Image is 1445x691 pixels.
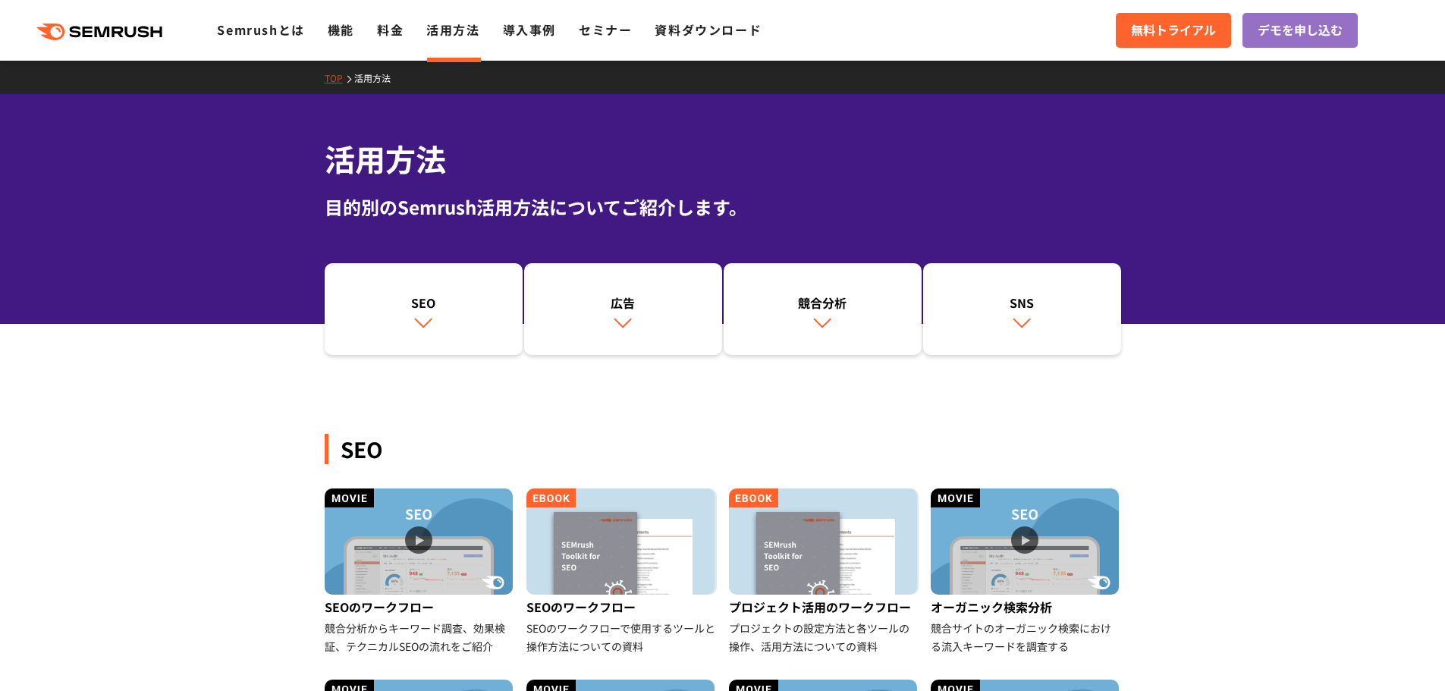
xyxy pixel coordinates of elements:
[729,595,919,619] div: プロジェクト活用のワークフロー
[217,20,304,39] a: Semrushとは
[325,71,354,84] a: TOP
[325,434,1121,464] div: SEO
[325,137,1121,181] h1: 活用方法
[526,619,717,655] div: SEOのワークフローで使用するツールと操作方法についての資料
[503,20,556,39] a: 導入事例
[332,294,515,312] div: SEO
[325,619,515,655] div: 競合分析からキーワード調査、効果検証、テクニカルSEOの流れをご紹介
[1131,20,1216,40] span: 無料トライアル
[532,294,715,312] div: 広告
[1242,13,1358,48] a: デモを申し込む
[426,20,479,39] a: 活用方法
[931,488,1121,655] a: オーガニック検索分析 競合サイトのオーガニック検索における流入キーワードを調査する
[526,488,717,655] a: SEOのワークフロー SEOのワークフローで使用するツールと操作方法についての資料
[524,263,722,356] a: 広告
[731,294,914,312] div: 競合分析
[724,263,922,356] a: 競合分析
[579,20,632,39] a: セミナー
[526,595,717,619] div: SEOのワークフロー
[931,595,1121,619] div: オーガニック検索分析
[328,20,354,39] a: 機能
[354,71,402,84] a: 活用方法
[377,20,404,39] a: 料金
[325,488,515,655] a: SEOのワークフロー 競合分析からキーワード調査、効果検証、テクニカルSEOの流れをご紹介
[729,488,919,655] a: プロジェクト活用のワークフロー プロジェクトの設定方法と各ツールの操作、活用方法についての資料
[325,595,515,619] div: SEOのワークフロー
[931,294,1114,312] div: SNS
[729,619,919,655] div: プロジェクトの設定方法と各ツールの操作、活用方法についての資料
[1258,20,1343,40] span: デモを申し込む
[923,263,1121,356] a: SNS
[325,193,1121,221] div: 目的別のSemrush活用方法についてご紹介します。
[1116,13,1231,48] a: 無料トライアル
[325,263,523,356] a: SEO
[655,20,762,39] a: 資料ダウンロード
[931,619,1121,655] div: 競合サイトのオーガニック検索における流入キーワードを調査する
